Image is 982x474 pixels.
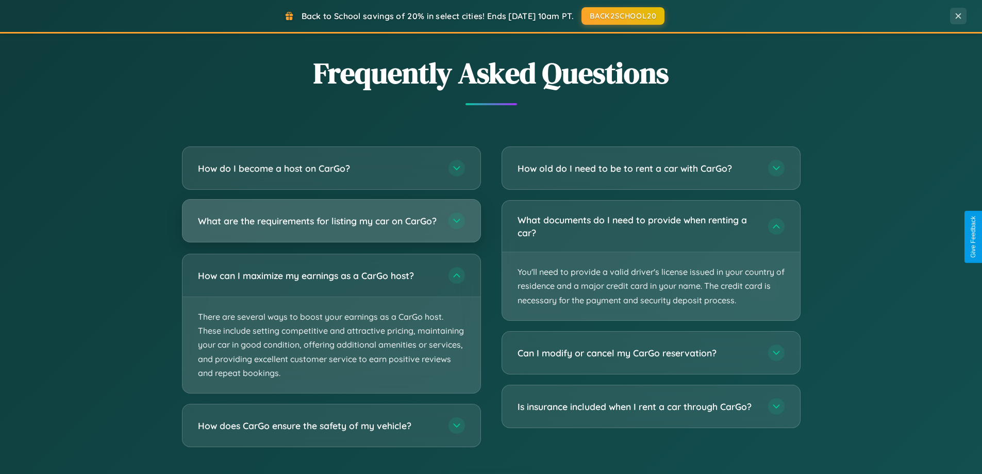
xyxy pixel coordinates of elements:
[302,11,574,21] span: Back to School savings of 20% in select cities! Ends [DATE] 10am PT.
[198,269,438,282] h3: How can I maximize my earnings as a CarGo host?
[518,347,758,359] h3: Can I modify or cancel my CarGo reservation?
[182,53,801,93] h2: Frequently Asked Questions
[970,216,977,258] div: Give Feedback
[518,400,758,413] h3: Is insurance included when I rent a car through CarGo?
[518,214,758,239] h3: What documents do I need to provide when renting a car?
[198,215,438,227] h3: What are the requirements for listing my car on CarGo?
[502,252,800,320] p: You'll need to provide a valid driver's license issued in your country of residence and a major c...
[182,297,480,393] p: There are several ways to boost your earnings as a CarGo host. These include setting competitive ...
[581,7,664,25] button: BACK2SCHOOL20
[198,162,438,175] h3: How do I become a host on CarGo?
[198,419,438,432] h3: How does CarGo ensure the safety of my vehicle?
[518,162,758,175] h3: How old do I need to be to rent a car with CarGo?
